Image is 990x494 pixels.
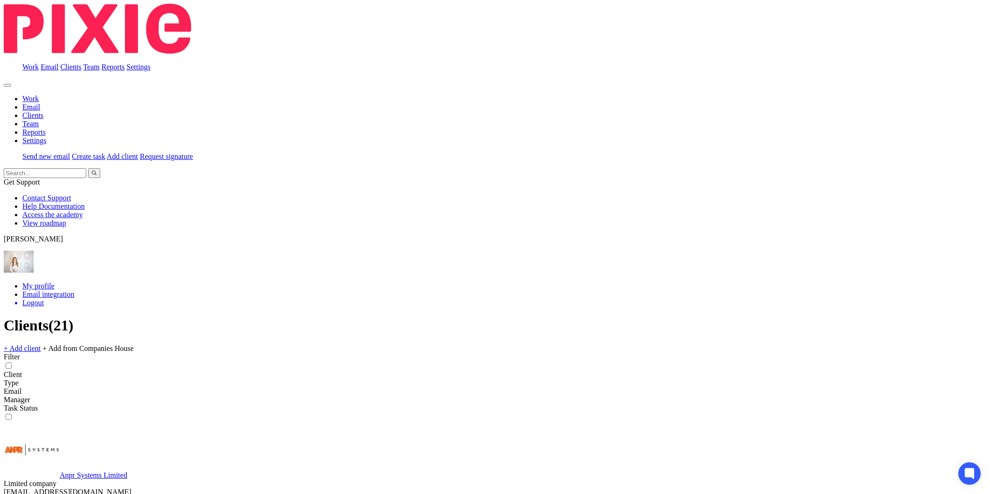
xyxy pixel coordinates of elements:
a: Help Documentation [22,202,85,210]
span: Client [4,370,22,378]
a: Work [22,63,39,71]
span: (21) [48,317,73,334]
a: Logout [22,299,986,307]
img: ANPR.png [4,422,60,478]
h1: Clients [4,317,986,334]
span: Task Status [4,404,38,412]
a: Email [22,103,40,111]
a: Access the academy [22,211,83,219]
a: Request signature [140,152,193,160]
input: Select all [6,363,12,369]
span: Filter [4,353,20,361]
a: Reports [22,128,46,136]
a: Contact Support [22,194,71,202]
span: Type [4,379,19,387]
p: [PERSON_NAME] [4,235,986,243]
a: Clients [60,63,81,71]
a: Team [83,63,99,71]
a: Anpr Systems Limited [4,471,127,479]
div: Limited company [4,480,986,488]
a: Send new email [22,152,70,160]
a: Clients [22,111,43,119]
span: Manager [4,396,30,404]
a: Email integration [22,290,75,298]
a: My profile [22,282,55,290]
span: Email [4,387,21,395]
a: Settings [127,63,151,71]
a: View roadmap [22,219,66,227]
a: Add client [107,152,138,160]
button: Search [88,168,100,178]
input: Search [4,168,86,178]
a: Reports [102,63,125,71]
span: Get Support [4,178,40,186]
a: Work [22,95,39,103]
a: Email [41,63,58,71]
a: Create task [72,152,105,160]
a: + Add from Companies House [42,344,134,352]
span: Logout [22,299,44,307]
a: + Add client [4,344,41,352]
img: Image.jpeg [4,251,34,273]
img: Pixie [4,4,191,54]
a: Team [22,120,39,128]
a: Settings [22,137,47,144]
